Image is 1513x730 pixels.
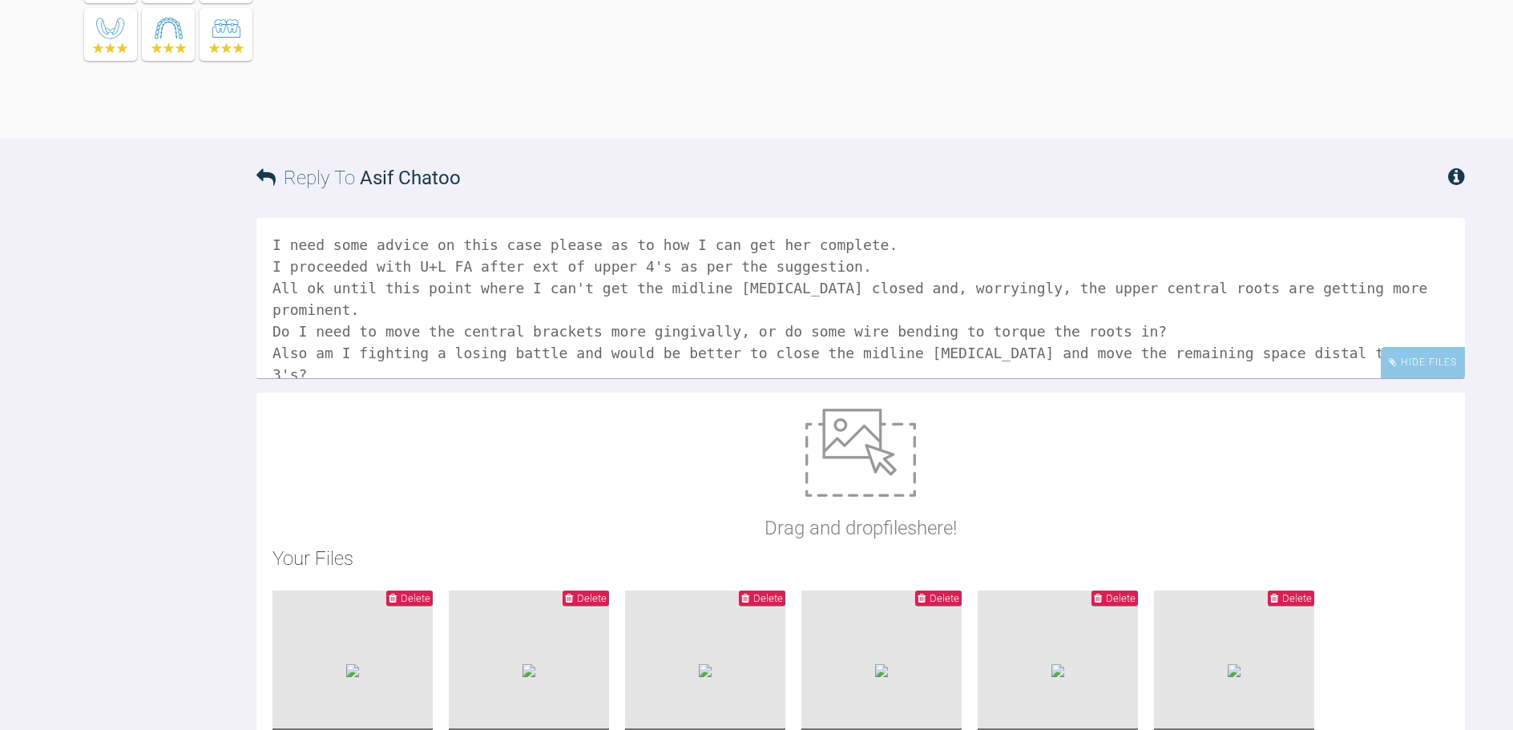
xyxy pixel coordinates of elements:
h3: Reply To [256,163,461,193]
span: Delete [753,592,783,604]
span: Delete [577,592,607,604]
p: Drag and drop files here! [765,513,957,543]
h2: Your Files [272,543,1449,574]
div: Hide Files [1381,347,1465,378]
img: 94c3f6ff-7dcd-4485-8f72-0fe822733589 [522,664,535,677]
img: 7bc40070-2a9c-45e7-8ee8-f179df801307 [346,664,359,677]
span: Delete [1282,592,1312,604]
span: Delete [1106,592,1136,604]
img: e43d1598-6da3-4d3e-8a74-d4c680bf1f36 [1051,664,1064,677]
span: Asif Chatoo [360,167,461,189]
span: Delete [401,592,430,604]
img: 8970b643-f9ca-47d0-95ec-3022cf5d6d7d [1228,664,1241,677]
img: 48d8940c-9848-4971-bae5-f94be92d95f9 [875,664,888,677]
img: 2ca2c6c5-5c90-4a87-9e94-a2adfc0b7e15 [699,664,712,677]
span: Delete [930,592,959,604]
textarea: I need some advice on this case please as to how I can get her complete. I proceeded with U+L FA ... [256,218,1465,378]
